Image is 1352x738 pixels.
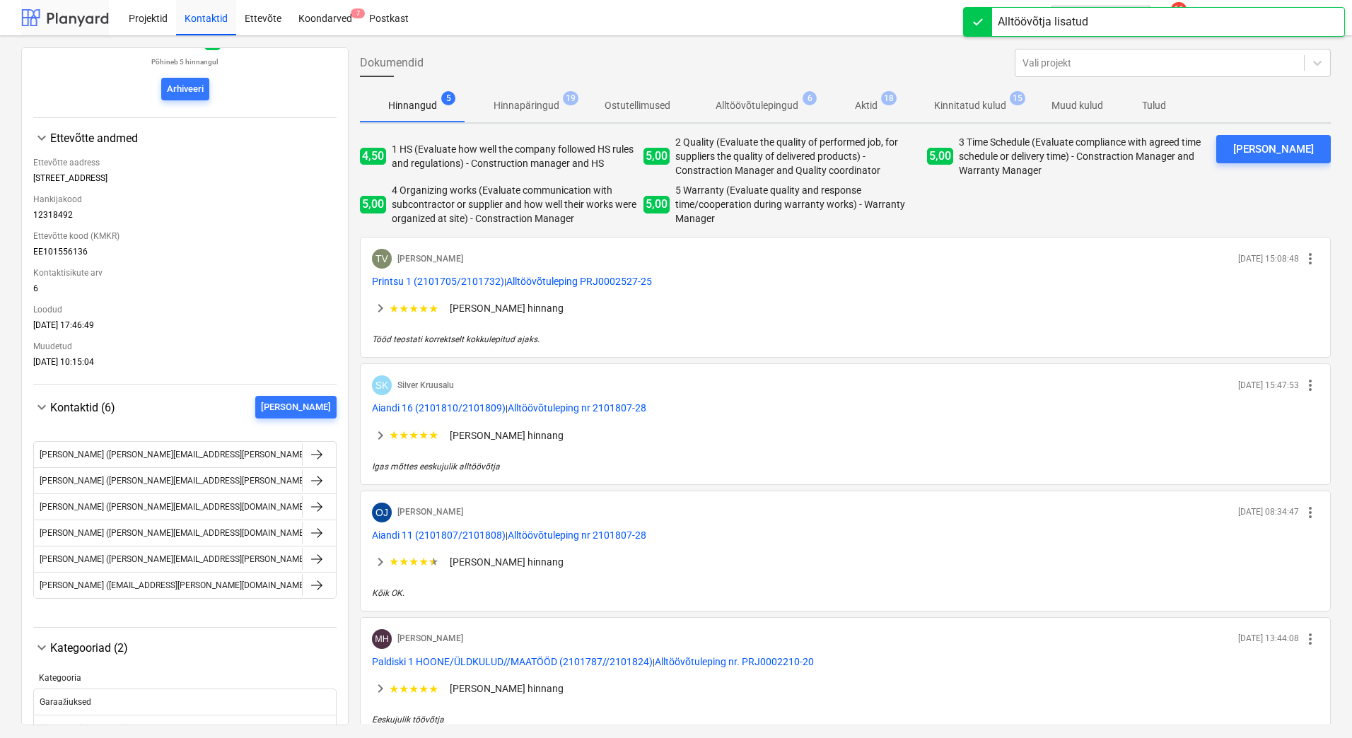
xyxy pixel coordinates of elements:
span: ★ [409,555,419,568]
span: Dokumendid [360,54,424,71]
span: keyboard_arrow_right [372,427,389,444]
span: ★ [429,428,438,442]
span: ★ [399,555,409,568]
span: ★ [429,302,438,315]
span: Kontaktid (6) [50,401,115,414]
p: [DATE] 15:08:48 [1238,253,1299,265]
div: Hankijakood [33,189,337,210]
p: 4 Organizing works (Evaluate communication with subcontractor or supplier and how well their work... [392,183,638,225]
span: ★ [419,302,429,315]
div: [PERSON_NAME] [1233,140,1314,158]
div: Kategooria [39,673,331,683]
div: Arhiveeri [167,81,204,98]
span: ★ [419,428,429,442]
p: | [372,274,1319,288]
span: 19 [563,91,578,105]
iframe: Chat Widget [1281,670,1352,738]
span: ★ [409,428,419,442]
div: Ettevõtte andmed [33,129,337,146]
span: ★ [399,682,409,696]
div: Ettevõtte andmed [33,146,337,373]
span: 7 [351,8,365,18]
span: keyboard_arrow_down [33,639,50,656]
span: 5,00 [643,196,670,213]
p: Kõik OK. [372,587,1319,599]
div: ★★★★★[PERSON_NAME] hinnang [372,300,1319,317]
p: [PERSON_NAME] hinnang [450,681,564,696]
div: [PERSON_NAME] ([PERSON_NAME][EMAIL_ADDRESS][PERSON_NAME][DOMAIN_NAME]) [40,450,373,459]
span: TV [375,253,388,264]
div: Silver Kruusalu [372,375,392,395]
div: [DATE] 17:46:49 [33,320,337,336]
span: ★ [429,555,438,568]
p: | [372,655,1319,669]
div: [STREET_ADDRESS] [33,173,337,189]
p: Tulud [1137,98,1171,113]
div: Kontaktid (6)[PERSON_NAME] [33,418,337,616]
div: Märt Hanson [372,629,392,649]
span: ★ [389,302,399,315]
button: Printsu 1 (2101705/2101732) [372,274,504,288]
span: more_vert [1302,631,1319,648]
span: 18 [881,91,897,105]
p: [PERSON_NAME] hinnang [450,301,564,315]
p: Aktid [855,98,878,113]
p: | [372,528,1319,542]
div: ★★★★★[PERSON_NAME] hinnang [372,680,1319,697]
span: ★ [399,302,409,315]
span: 5,00 [927,148,953,165]
span: ★ [389,682,399,696]
button: Alltöövõtuleping nr 2101807-28 [508,528,646,542]
p: 3 Time Schedule (Evaluate compliance with agreed time schedule or delivery time) - Constraction M... [959,135,1205,177]
p: 1 HS (Evaluate how well the company followed HS rules and regulations) - Construction manager and HS [392,142,638,170]
span: keyboard_arrow_down [33,129,50,146]
span: more_vert [1302,377,1319,394]
p: 2 Quality (Evaluate the quality of performed job, for suppliers the quality of delivered products... [675,135,921,177]
div: [PERSON_NAME] ([PERSON_NAME][EMAIL_ADDRESS][PERSON_NAME][DOMAIN_NAME]) [40,554,373,564]
p: [DATE] 08:34:47 [1238,506,1299,518]
div: Oliver Jakobson [372,503,392,522]
span: Aiandi 11 (2101807/2101808) [372,529,506,541]
button: [PERSON_NAME] [1216,135,1331,163]
div: Loodud [33,299,337,320]
div: Muudetud [33,336,337,357]
span: MH [375,634,389,644]
span: keyboard_arrow_right [372,553,389,570]
span: ★ [409,302,419,315]
p: [PERSON_NAME] [397,633,463,645]
span: more_vert [1302,504,1319,521]
p: Hinnangud [388,98,437,113]
div: Garaažiuksed [40,697,91,708]
span: 15 [1010,91,1025,105]
div: ★★★★★[PERSON_NAME] hinnang [372,553,1319,570]
div: Ettevõtte andmed [50,131,337,145]
div: [PERSON_NAME] ([PERSON_NAME][EMAIL_ADDRESS][DOMAIN_NAME]) [40,502,309,512]
span: Paldiski 1 HOONE/ÜLDKULUD//MAATÖÖD (2101787//2101824) [372,656,653,667]
p: [DATE] 15:47:53 [1238,380,1299,392]
span: keyboard_arrow_right [372,680,389,697]
span: keyboard_arrow_down [33,399,50,416]
p: Hinnapäringud [494,98,559,113]
span: 4,50 [360,148,386,165]
span: 5,00 [360,196,386,213]
p: Tööd teostati korrektselt kokkulepitud ajaks. [372,334,1319,346]
span: ★ [419,682,429,696]
div: Alltöövõtja lisatud [998,13,1088,30]
div: EE101556136 [33,247,337,262]
p: Kinnitatud kulud [934,98,1006,113]
span: OJ [375,507,388,518]
div: Ettevõtte kood (KMKR) [33,225,337,247]
div: Kategooriad (2) [50,641,337,655]
button: Aiandi 16 (2101810/2101809) [372,401,506,415]
div: [PERSON_NAME] [261,399,331,416]
button: Arhiveeri [161,78,209,100]
span: ★ [429,682,438,696]
div: Kontaktisikute arv [33,262,337,283]
button: Paldiski 1 HOONE/ÜLDKULUD//MAATÖÖD (2101787//2101824) [372,655,653,669]
p: Eeskujulik töövõtja [372,714,1319,726]
p: | [372,401,1319,415]
div: ★★★★★[PERSON_NAME] hinnang [372,427,1319,444]
span: ★ [389,428,399,442]
p: [PERSON_NAME] [397,506,463,518]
